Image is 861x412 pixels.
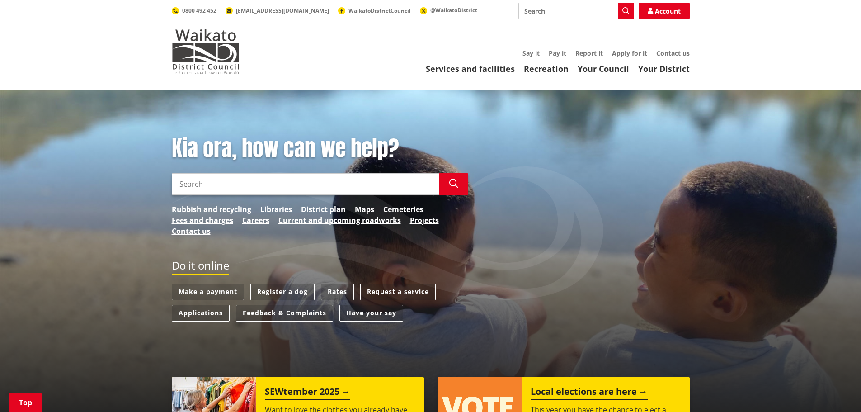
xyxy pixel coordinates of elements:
span: [EMAIL_ADDRESS][DOMAIN_NAME] [236,7,329,14]
a: Make a payment [172,284,244,300]
a: Rubbish and recycling [172,204,251,215]
a: Fees and charges [172,215,233,226]
input: Search input [172,173,439,195]
a: Request a service [360,284,436,300]
a: Apply for it [612,49,647,57]
a: Feedback & Complaints [236,305,333,322]
span: @WaikatoDistrict [430,6,477,14]
a: Contact us [656,49,690,57]
input: Search input [518,3,634,19]
a: Your Council [578,63,629,74]
h2: Do it online [172,259,229,275]
a: Top [9,393,42,412]
a: Rates [321,284,354,300]
a: Say it [522,49,540,57]
h2: SEWtember 2025 [265,386,350,400]
span: WaikatoDistrictCouncil [348,7,411,14]
a: WaikatoDistrictCouncil [338,7,411,14]
a: District plan [301,204,346,215]
a: Current and upcoming roadworks [278,215,401,226]
a: Services and facilities [426,63,515,74]
a: Applications [172,305,230,322]
a: Account [639,3,690,19]
img: Waikato District Council - Te Kaunihera aa Takiwaa o Waikato [172,29,240,74]
h1: Kia ora, how can we help? [172,136,468,162]
a: Projects [410,215,439,226]
span: 0800 492 452 [182,7,216,14]
a: Have your say [339,305,403,322]
a: Your District [638,63,690,74]
a: 0800 492 452 [172,7,216,14]
a: Report it [575,49,603,57]
a: Cemeteries [383,204,423,215]
a: @WaikatoDistrict [420,6,477,14]
a: Contact us [172,226,211,237]
a: Recreation [524,63,569,74]
a: Libraries [260,204,292,215]
a: Careers [242,215,269,226]
a: Pay it [549,49,566,57]
a: Register a dog [250,284,315,300]
a: [EMAIL_ADDRESS][DOMAIN_NAME] [226,7,329,14]
h2: Local elections are here [531,386,648,400]
a: Maps [355,204,374,215]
